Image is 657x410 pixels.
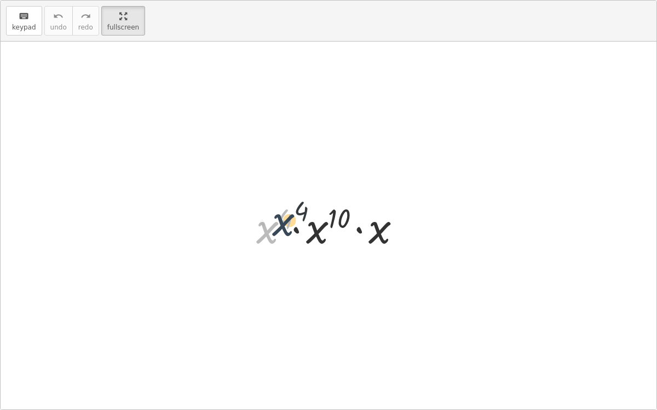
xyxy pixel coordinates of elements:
[19,10,29,23] i: keyboard
[101,6,145,36] button: fullscreen
[6,6,42,36] button: keyboardkeypad
[80,10,91,23] i: redo
[53,10,64,23] i: undo
[44,6,73,36] button: undoundo
[78,24,93,31] span: redo
[12,24,36,31] span: keypad
[107,24,139,31] span: fullscreen
[72,6,99,36] button: redoredo
[50,24,67,31] span: undo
